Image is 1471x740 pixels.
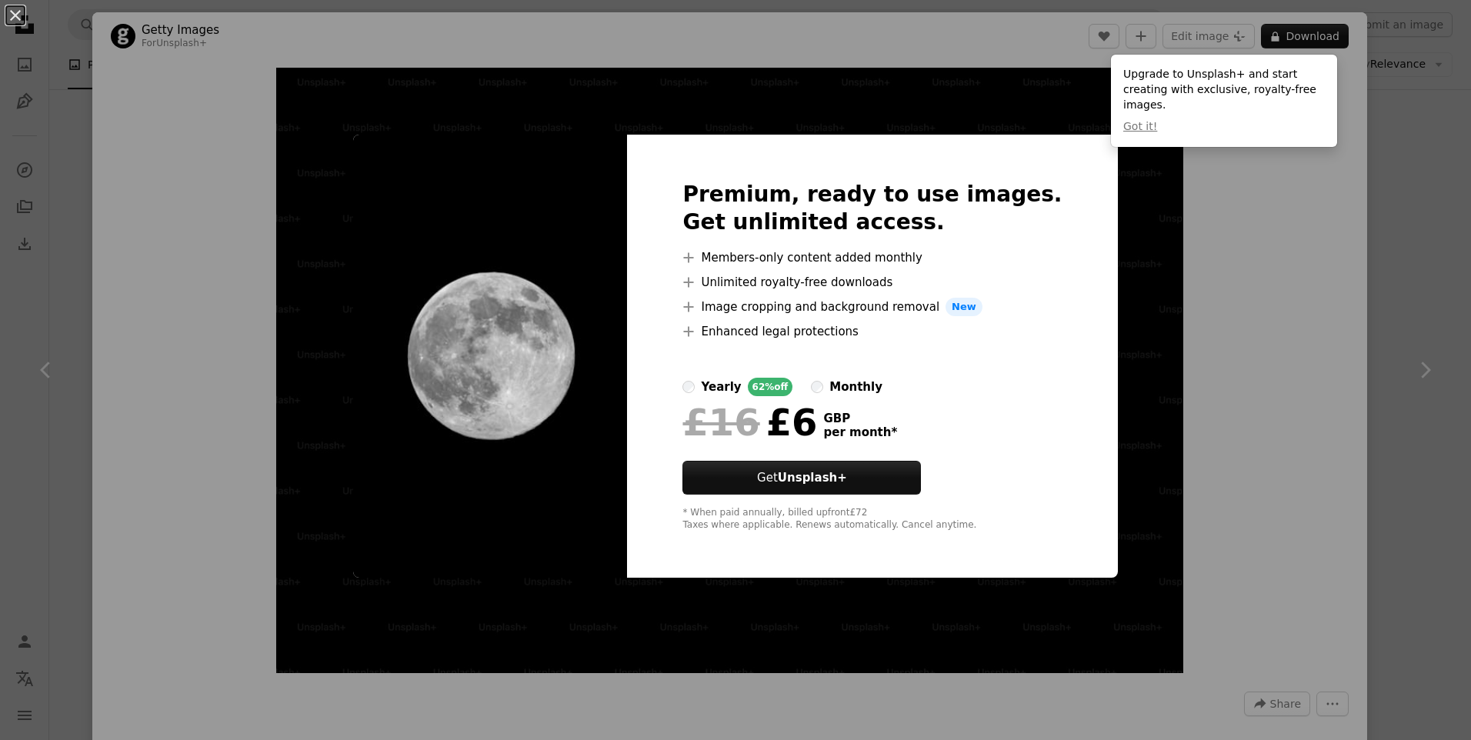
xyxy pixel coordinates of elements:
div: 62% off [748,378,793,396]
strong: Unsplash+ [778,471,847,485]
span: GBP [823,412,897,425]
div: * When paid annually, billed upfront £72 Taxes where applicable. Renews automatically. Cancel any... [682,507,1062,532]
h2: Premium, ready to use images. Get unlimited access. [682,181,1062,236]
button: Got it! [1123,119,1157,135]
span: £16 [682,402,759,442]
span: per month * [823,425,897,439]
li: Members-only content added monthly [682,248,1062,267]
button: GetUnsplash+ [682,461,921,495]
div: monthly [829,378,882,396]
input: yearly62%off [682,381,695,393]
img: premium_photo-1725408003745-635f03a25959 [353,135,627,578]
span: New [946,298,982,316]
div: £6 [682,402,817,442]
div: Upgrade to Unsplash+ and start creating with exclusive, royalty-free images. [1111,55,1337,147]
div: yearly [701,378,741,396]
li: Enhanced legal protections [682,322,1062,341]
input: monthly [811,381,823,393]
li: Image cropping and background removal [682,298,1062,316]
li: Unlimited royalty-free downloads [682,273,1062,292]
